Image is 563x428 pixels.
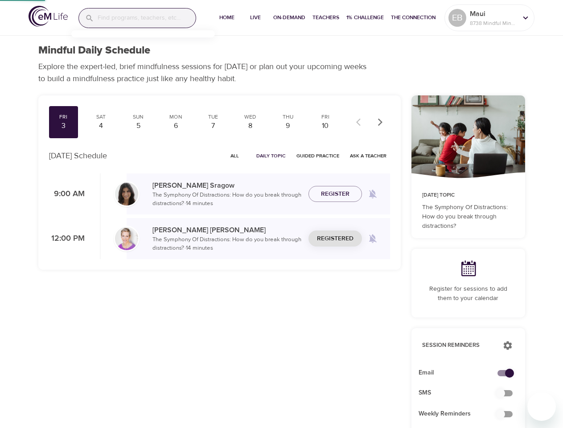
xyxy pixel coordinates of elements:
p: [DATE] Schedule [49,150,107,162]
span: Live [245,13,266,22]
img: logo [29,6,68,27]
p: The Symphony Of Distractions: How do you break through distractions? · 14 minutes [152,235,301,253]
div: 4 [90,121,112,131]
span: On-Demand [273,13,305,22]
p: Register for sessions to add them to your calendar [422,284,514,303]
span: Weekly Reminders [419,409,504,419]
button: Registered [308,230,362,247]
iframe: Button to launch messaging window [527,392,556,421]
span: Home [216,13,238,22]
button: Guided Practice [293,149,343,163]
span: Ask a Teacher [350,152,386,160]
button: Daily Topic [253,149,289,163]
span: The Connection [391,13,436,22]
div: 9 [277,121,299,131]
input: Find programs, teachers, etc... [98,8,196,28]
p: Maui [470,8,517,19]
div: 5 [127,121,149,131]
p: [PERSON_NAME] Sragow [152,180,301,191]
button: All [221,149,249,163]
p: The Symphony Of Distractions: How do you break through distractions? [422,203,514,231]
span: Remind me when a class goes live every Friday at 9:00 AM [362,183,383,205]
span: Daily Topic [256,152,286,160]
p: Session Reminders [422,341,494,350]
div: Fri [314,113,337,121]
div: Mon [164,113,187,121]
div: Tue [202,113,224,121]
p: [DATE] Topic [422,191,514,199]
button: Ask a Teacher [346,149,390,163]
span: Register [321,189,349,200]
p: 9:00 AM [49,188,85,200]
div: 8 [239,121,262,131]
div: Sat [90,113,112,121]
span: Email [419,368,504,378]
p: Explore the expert-led, brief mindfulness sessions for [DATE] or plan out your upcoming weeks to ... [38,61,373,85]
div: Thu [277,113,299,121]
span: Guided Practice [296,152,339,160]
img: kellyb.jpg [115,227,138,250]
div: EB [448,9,466,27]
p: The Symphony Of Distractions: How do you break through distractions? · 14 minutes [152,191,301,208]
div: Wed [239,113,262,121]
span: All [224,152,246,160]
span: SMS [419,388,504,398]
p: 8738 Mindful Minutes [470,19,517,27]
span: Registered [317,233,353,244]
span: 1% Challenge [346,13,384,22]
div: 7 [202,121,224,131]
div: Sun [127,113,149,121]
p: 12:00 PM [49,233,85,245]
div: 3 [53,121,75,131]
span: Teachers [312,13,339,22]
div: 10 [314,121,337,131]
span: Remind me when a class goes live every Friday at 12:00 PM [362,228,383,249]
button: Register [308,186,362,202]
h1: Mindful Daily Schedule [38,44,150,57]
img: Lara_Sragow-min.jpg [115,182,138,206]
p: [PERSON_NAME] [PERSON_NAME] [152,225,301,235]
div: 6 [164,121,187,131]
div: Fri [53,113,75,121]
